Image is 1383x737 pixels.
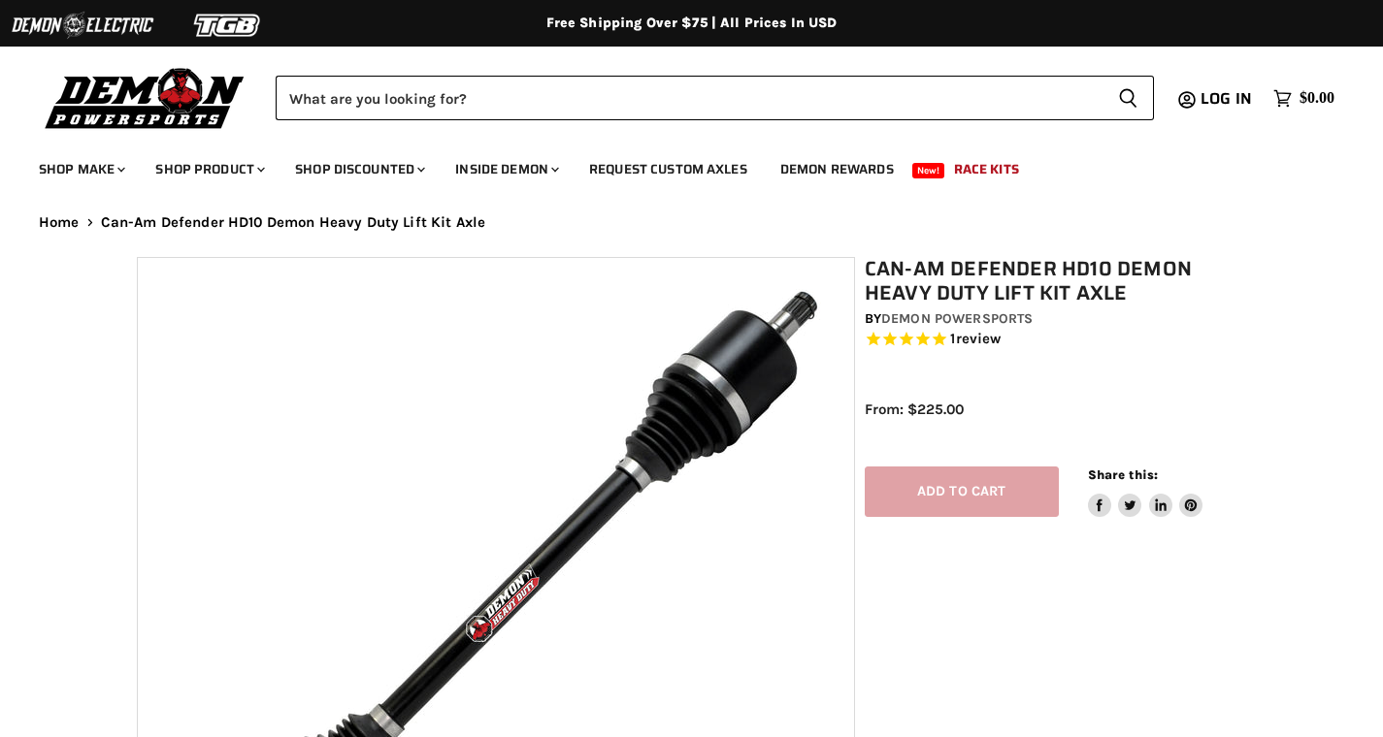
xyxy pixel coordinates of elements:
[766,149,908,189] a: Demon Rewards
[101,214,486,231] span: Can-Am Defender HD10 Demon Heavy Duty Lift Kit Axle
[881,310,1033,327] a: Demon Powersports
[1103,76,1154,120] button: Search
[956,331,1002,348] span: review
[865,308,1257,330] div: by
[1088,467,1158,482] span: Share this:
[1192,90,1264,108] a: Log in
[1264,84,1344,112] a: $0.00
[1300,89,1334,108] span: $0.00
[1088,466,1203,518] aside: Share this:
[865,257,1257,305] h1: Can-Am Defender HD10 Demon Heavy Duty Lift Kit Axle
[276,76,1154,120] form: Product
[276,76,1103,120] input: Search
[24,149,137,189] a: Shop Make
[141,149,277,189] a: Shop Product
[575,149,762,189] a: Request Custom Axles
[24,142,1330,189] ul: Main menu
[39,214,80,231] a: Home
[39,63,251,132] img: Demon Powersports
[939,149,1034,189] a: Race Kits
[865,330,1257,350] span: Rated 5.0 out of 5 stars 1 reviews
[912,163,945,178] span: New!
[950,331,1001,348] span: 1 reviews
[280,149,437,189] a: Shop Discounted
[10,7,155,44] img: Demon Electric Logo 2
[865,401,964,418] span: From: $225.00
[441,149,571,189] a: Inside Demon
[1201,86,1252,111] span: Log in
[155,7,301,44] img: TGB Logo 2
